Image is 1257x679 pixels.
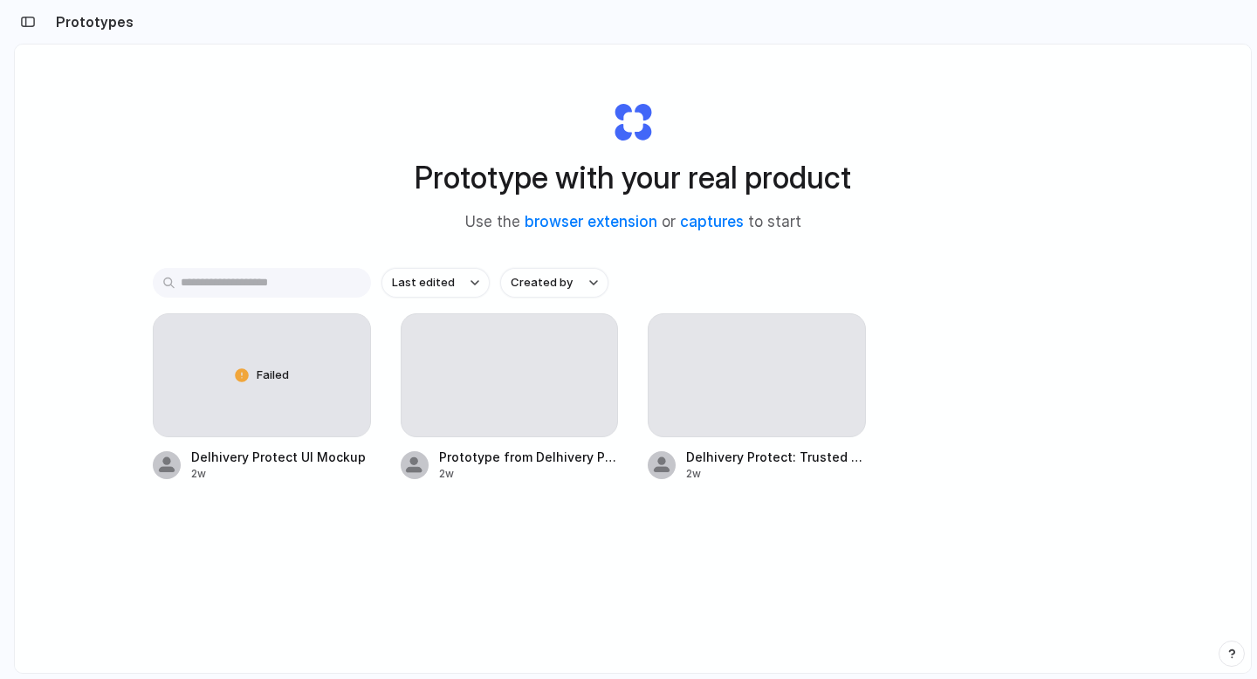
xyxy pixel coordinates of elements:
span: Failed [257,367,289,384]
div: 2w [191,466,371,482]
span: Created by [511,274,573,291]
span: Use the or to start [465,211,801,234]
a: captures [680,213,744,230]
a: browser extension [525,213,657,230]
span: Delhivery Protect: Trusted Coverage & Success Metrics [686,448,866,466]
h1: Prototype with your real product [415,154,851,201]
button: Last edited [381,268,490,298]
a: FailedDelhivery Protect UI Mockup2w [153,313,371,482]
div: 2w [439,466,619,482]
h2: Prototypes [49,11,134,32]
span: Prototype from Delhivery Protect Details [439,448,619,466]
a: Delhivery Protect: Trusted Coverage & Success Metrics2w [648,313,866,482]
a: Prototype from Delhivery Protect Details2w [401,313,619,482]
span: Delhivery Protect UI Mockup [191,448,371,466]
div: 2w [686,466,866,482]
span: Last edited [392,274,455,291]
button: Created by [500,268,608,298]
